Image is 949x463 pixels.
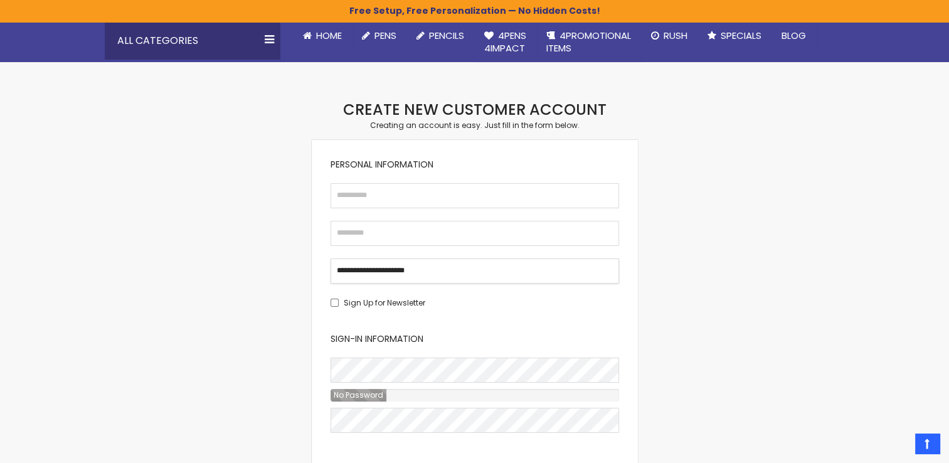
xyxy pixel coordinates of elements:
strong: Create New Customer Account [343,99,607,120]
a: 4PROMOTIONALITEMS [536,22,641,63]
span: No Password [331,390,386,400]
span: Home [316,29,342,42]
div: All Categories [105,22,280,60]
a: Pencils [406,22,474,50]
a: Top [915,434,940,454]
span: Rush [664,29,687,42]
span: Sign Up for Newsletter [344,297,425,308]
div: Creating an account is easy. Just fill in the form below. [312,120,638,130]
span: 4PROMOTIONAL ITEMS [546,29,631,55]
a: Home [293,22,352,50]
a: Pens [352,22,406,50]
span: Pens [374,29,396,42]
span: 4Pens 4impact [484,29,526,55]
a: Rush [641,22,697,50]
span: Sign-in Information [331,333,423,345]
a: Blog [771,22,816,50]
span: Pencils [429,29,464,42]
div: Password Strength: [331,389,386,402]
a: Specials [697,22,771,50]
a: 4Pens4impact [474,22,536,63]
span: Specials [721,29,761,42]
span: Blog [782,29,806,42]
span: Personal Information [331,158,433,171]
